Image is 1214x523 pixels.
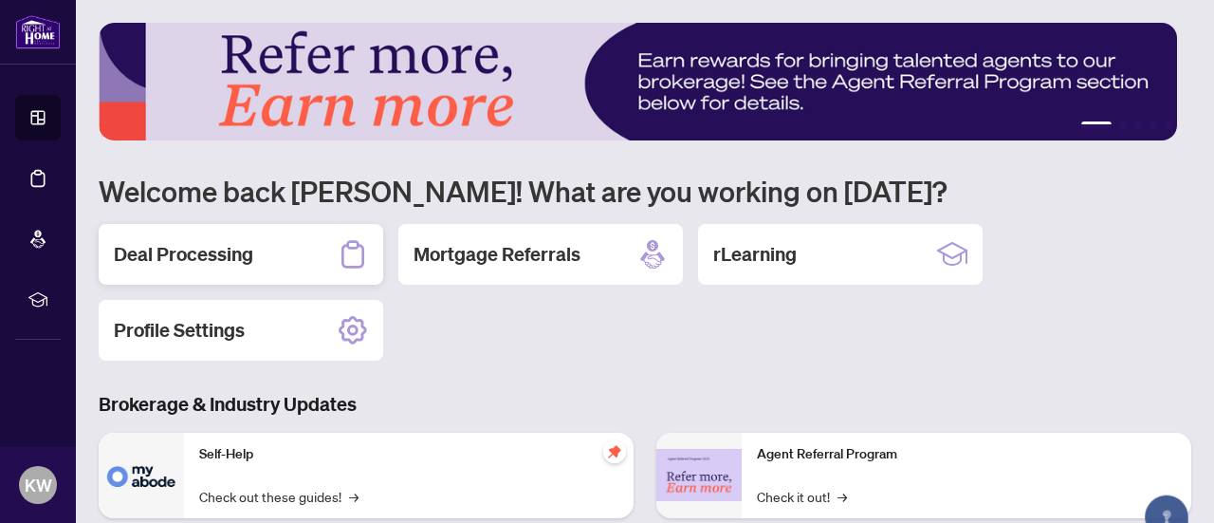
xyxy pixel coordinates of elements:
img: logo [15,14,61,49]
span: KW [25,472,52,498]
button: 2 [1119,121,1127,129]
span: → [837,486,847,507]
img: Slide 0 [99,23,1177,140]
button: Open asap [1138,457,1195,514]
h2: Deal Processing [114,241,253,268]
img: Self-Help [99,433,184,518]
p: Self-Help [199,444,618,465]
h1: Welcome back [PERSON_NAME]! What are you working on [DATE]? [99,173,1191,209]
button: 4 [1150,121,1157,129]
button: 3 [1134,121,1142,129]
span: → [349,486,359,507]
h2: Profile Settings [114,317,245,344]
button: 1 [1081,121,1112,129]
img: Agent Referral Program [656,449,742,501]
span: pushpin [603,440,626,463]
h3: Brokerage & Industry Updates [99,391,1191,418]
a: Check out these guides!→ [199,486,359,507]
p: Agent Referral Program [757,444,1176,465]
h2: rLearning [713,241,797,268]
h2: Mortgage Referrals [414,241,580,268]
a: Check it out!→ [757,486,847,507]
button: 5 [1165,121,1172,129]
